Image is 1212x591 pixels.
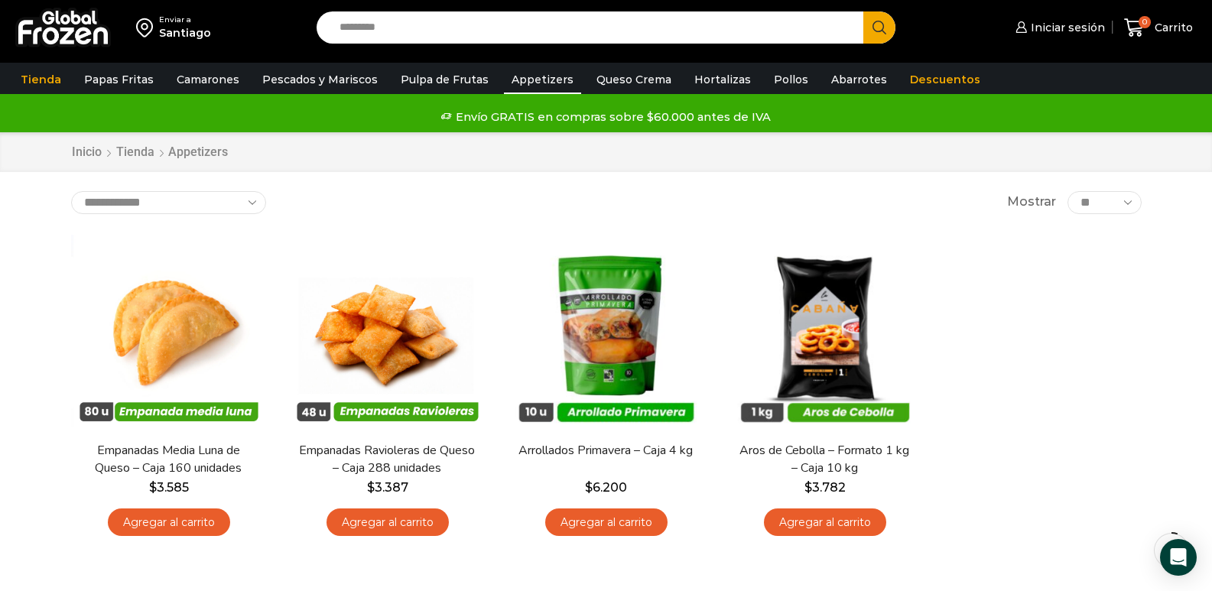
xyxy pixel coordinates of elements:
[13,65,69,94] a: Tienda
[80,442,256,477] a: Empanadas Media Luna de Queso – Caja 160 unidades
[367,480,375,495] span: $
[1120,10,1197,46] a: 0 Carrito
[159,15,211,25] div: Enviar a
[545,508,668,537] a: Agregar al carrito: “Arrollados Primavera - Caja 4 kg”
[149,480,189,495] bdi: 3.585
[804,480,846,495] bdi: 3.782
[1012,12,1105,43] a: Iniciar sesión
[71,191,266,214] select: Pedido de la tienda
[1139,16,1151,28] span: 0
[687,65,759,94] a: Hortalizas
[1027,20,1105,35] span: Iniciar sesión
[736,442,912,477] a: Aros de Cebolla – Formato 1 kg – Caja 10 kg
[589,65,679,94] a: Queso Crema
[367,480,408,495] bdi: 3.387
[71,144,228,161] nav: Breadcrumb
[168,145,228,159] h1: Appetizers
[76,65,161,94] a: Papas Fritas
[824,65,895,94] a: Abarrotes
[115,144,155,161] a: Tienda
[393,65,496,94] a: Pulpa de Frutas
[766,65,816,94] a: Pollos
[136,15,159,41] img: address-field-icon.svg
[169,65,247,94] a: Camarones
[585,480,593,495] span: $
[585,480,627,495] bdi: 6.200
[149,480,157,495] span: $
[764,508,886,537] a: Agregar al carrito: “Aros de Cebolla - Formato 1 kg - Caja 10 kg”
[1151,20,1193,35] span: Carrito
[1160,539,1197,576] div: Open Intercom Messenger
[518,442,694,459] a: Arrollados Primavera – Caja 4 kg
[1007,193,1056,211] span: Mostrar
[71,144,102,161] a: Inicio
[902,65,988,94] a: Descuentos
[504,65,581,94] a: Appetizers
[804,480,812,495] span: $
[863,11,895,44] button: Search button
[255,65,385,94] a: Pescados y Mariscos
[299,442,475,477] a: Empanadas Ravioleras de Queso – Caja 288 unidades
[327,508,449,537] a: Agregar al carrito: “Empanadas Ravioleras de Queso - Caja 288 unidades”
[108,508,230,537] a: Agregar al carrito: “Empanadas Media Luna de Queso - Caja 160 unidades”
[159,25,211,41] div: Santiago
